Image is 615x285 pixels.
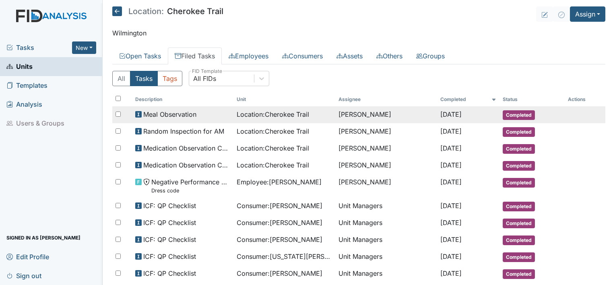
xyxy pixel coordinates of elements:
[222,47,275,64] a: Employees
[440,252,462,260] span: [DATE]
[157,71,182,86] button: Tags
[440,178,462,186] span: [DATE]
[151,187,231,194] small: Dress code
[409,47,452,64] a: Groups
[570,6,605,22] button: Assign
[6,269,41,282] span: Sign out
[335,106,437,123] td: [PERSON_NAME]
[237,218,322,227] span: Consumer : [PERSON_NAME]
[128,7,164,15] span: Location:
[237,235,322,244] span: Consumer : [PERSON_NAME]
[437,93,499,106] th: Toggle SortBy
[275,47,330,64] a: Consumers
[143,160,231,170] span: Medication Observation Checklist
[237,160,309,170] span: Location : Cherokee Trail
[130,71,158,86] button: Tasks
[440,235,462,244] span: [DATE]
[440,144,462,152] span: [DATE]
[503,161,535,171] span: Completed
[143,126,224,136] span: Random Inspection for AM
[143,218,196,227] span: ICF: QP Checklist
[6,79,47,92] span: Templates
[6,231,80,244] span: Signed in as [PERSON_NAME]
[143,268,196,278] span: ICF: QP Checklist
[112,6,223,16] h5: Cherokee Trail
[335,198,437,215] td: Unit Managers
[112,47,168,64] a: Open Tasks
[237,201,322,211] span: Consumer : [PERSON_NAME]
[112,28,605,38] p: Wilmington
[237,109,309,119] span: Location : Cherokee Trail
[6,98,42,111] span: Analysis
[237,268,322,278] span: Consumer : [PERSON_NAME]
[440,219,462,227] span: [DATE]
[440,161,462,169] span: [DATE]
[440,110,462,118] span: [DATE]
[335,174,437,198] td: [PERSON_NAME]
[116,96,121,101] input: Toggle All Rows Selected
[335,157,437,174] td: [PERSON_NAME]
[237,177,322,187] span: Employee : [PERSON_NAME]
[112,71,182,86] div: Type filter
[503,252,535,262] span: Completed
[565,93,605,106] th: Actions
[6,250,49,263] span: Edit Profile
[237,143,309,153] span: Location : Cherokee Trail
[440,127,462,135] span: [DATE]
[503,144,535,154] span: Completed
[335,123,437,140] td: [PERSON_NAME]
[132,93,234,106] th: Toggle SortBy
[143,235,196,244] span: ICF: QP Checklist
[335,140,437,157] td: [PERSON_NAME]
[335,248,437,265] td: Unit Managers
[369,47,409,64] a: Others
[335,215,437,231] td: Unit Managers
[503,235,535,245] span: Completed
[237,252,332,261] span: Consumer : [US_STATE][PERSON_NAME]
[168,47,222,64] a: Filed Tasks
[193,74,216,83] div: All FIDs
[330,47,369,64] a: Assets
[503,127,535,137] span: Completed
[503,178,535,188] span: Completed
[237,126,309,136] span: Location : Cherokee Trail
[503,202,535,211] span: Completed
[440,269,462,277] span: [DATE]
[6,43,72,52] a: Tasks
[143,201,196,211] span: ICF: QP Checklist
[503,269,535,279] span: Completed
[143,143,231,153] span: Medication Observation Checklist
[143,252,196,261] span: ICF: QP Checklist
[440,202,462,210] span: [DATE]
[151,177,231,194] span: Negative Performance Review Dress code
[503,110,535,120] span: Completed
[112,71,130,86] button: All
[72,41,96,54] button: New
[6,60,33,73] span: Units
[143,109,196,119] span: Meal Observation
[335,265,437,282] td: Unit Managers
[503,219,535,228] span: Completed
[499,93,565,106] th: Toggle SortBy
[335,231,437,248] td: Unit Managers
[335,93,437,106] th: Assignee
[233,93,335,106] th: Toggle SortBy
